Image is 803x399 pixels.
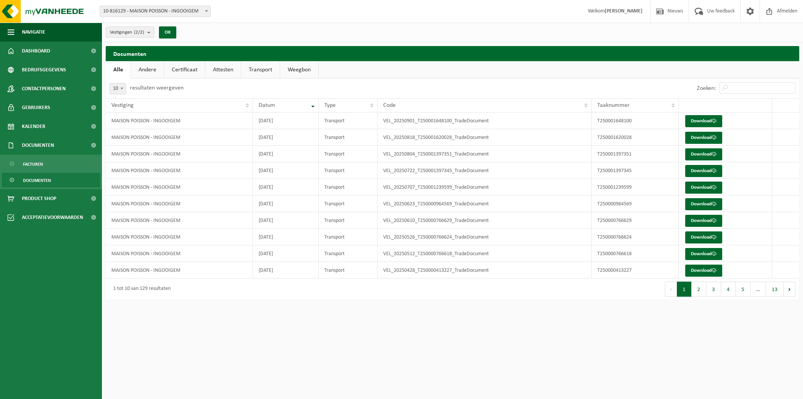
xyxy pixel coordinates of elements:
td: VEL_20250428_T250000413227_TradeDocument [378,262,592,279]
td: [DATE] [253,179,319,196]
a: Documenten [2,173,100,187]
td: Transport [319,245,378,262]
span: 10 [110,83,126,94]
a: Download [685,231,722,243]
td: Transport [319,112,378,129]
span: Kalender [22,117,45,136]
a: Download [685,198,722,210]
td: T250001397351 [592,146,678,162]
span: Vestigingen [110,27,144,38]
td: Transport [319,162,378,179]
td: MAISON POISSON - INGOOIGEM [106,162,253,179]
button: 4 [721,282,736,297]
td: T250000413227 [592,262,678,279]
td: T250000766629 [592,212,678,229]
td: VEL_20250901_T250001648100_TradeDocument [378,112,592,129]
td: MAISON POISSON - INGOOIGEM [106,129,253,146]
button: OK [159,26,176,39]
a: Transport [241,61,280,79]
span: 10-816129 - MAISON POISSON - INGOOIGEM [100,6,210,17]
td: Transport [319,179,378,196]
a: Download [685,115,722,127]
div: 1 tot 10 van 129 resultaten [109,282,171,296]
td: Transport [319,229,378,245]
label: resultaten weergeven [130,85,183,91]
span: Dashboard [22,42,50,60]
td: MAISON POISSON - INGOOIGEM [106,112,253,129]
a: Andere [131,61,164,79]
button: Vestigingen(2/2) [106,26,154,38]
strong: [PERSON_NAME] [605,8,643,14]
td: [DATE] [253,146,319,162]
td: Transport [319,262,378,279]
td: VEL_20250707_T250001239599_TradeDocument [378,179,592,196]
span: Gebruikers [22,98,50,117]
td: Transport [319,212,378,229]
td: VEL_20250526_T250000766624_TradeDocument [378,229,592,245]
td: MAISON POISSON - INGOOIGEM [106,212,253,229]
span: Bedrijfsgegevens [22,60,66,79]
td: [DATE] [253,229,319,245]
td: T250000766618 [592,245,678,262]
td: [DATE] [253,112,319,129]
a: Alle [106,61,131,79]
span: 10-816129 - MAISON POISSON - INGOOIGEM [100,6,211,17]
a: Download [685,165,722,177]
button: 2 [692,282,706,297]
td: MAISON POISSON - INGOOIGEM [106,196,253,212]
td: Transport [319,196,378,212]
td: T250000964569 [592,196,678,212]
td: MAISON POISSON - INGOOIGEM [106,229,253,245]
button: Next [784,282,795,297]
td: VEL_20250623_T250000964569_TradeDocument [378,196,592,212]
td: VEL_20250818_T250001620028_TradeDocument [378,129,592,146]
a: Attesten [205,61,241,79]
td: T250001397345 [592,162,678,179]
td: T250001620028 [592,129,678,146]
span: Taaknummer [597,102,630,108]
td: MAISON POISSON - INGOOIGEM [106,146,253,162]
td: VEL_20250610_T250000766629_TradeDocument [378,212,592,229]
button: 3 [706,282,721,297]
td: T250001239599 [592,179,678,196]
a: Download [685,148,722,160]
button: 5 [736,282,751,297]
span: Vestiging [111,102,134,108]
button: 13 [766,282,784,297]
td: MAISON POISSON - INGOOIGEM [106,262,253,279]
td: Transport [319,129,378,146]
span: … [751,282,766,297]
a: Facturen [2,157,100,171]
span: Acceptatievoorwaarden [22,208,83,227]
span: Type [324,102,336,108]
h2: Documenten [106,46,799,61]
td: T250000766624 [592,229,678,245]
label: Zoeken: [697,85,716,91]
span: Product Shop [22,189,56,208]
td: [DATE] [253,212,319,229]
a: Download [685,215,722,227]
td: [DATE] [253,162,319,179]
button: 1 [677,282,692,297]
td: VEL_20250512_T250000766618_TradeDocument [378,245,592,262]
span: Datum [259,102,275,108]
span: Code [383,102,396,108]
span: Facturen [23,157,43,171]
span: Contactpersonen [22,79,66,98]
td: T250001648100 [592,112,678,129]
td: MAISON POISSON - INGOOIGEM [106,179,253,196]
span: Documenten [22,136,54,155]
td: VEL_20250804_T250001397351_TradeDocument [378,146,592,162]
count: (2/2) [134,30,144,35]
td: [DATE] [253,245,319,262]
td: [DATE] [253,262,319,279]
span: Documenten [23,173,51,188]
a: Download [685,265,722,277]
td: [DATE] [253,196,319,212]
td: Transport [319,146,378,162]
a: Download [685,132,722,144]
a: Certificaat [164,61,205,79]
a: Download [685,182,722,194]
a: Download [685,248,722,260]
